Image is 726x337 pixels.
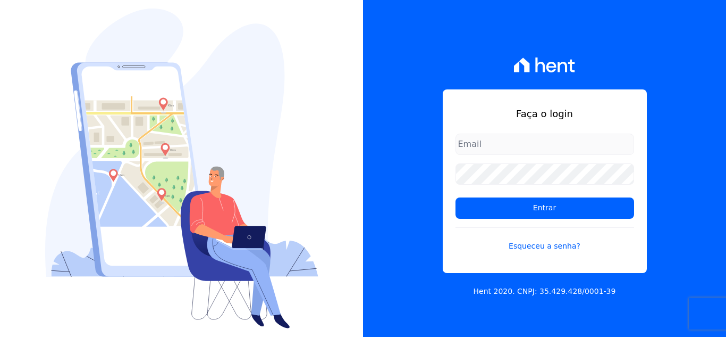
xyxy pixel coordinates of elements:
input: Entrar [455,198,634,219]
p: Hent 2020. CNPJ: 35.429.428/0001-39 [474,286,616,297]
input: Email [455,134,634,155]
h1: Faça o login [455,106,634,121]
a: Esqueceu a senha? [455,227,634,252]
img: Login [45,9,318,328]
